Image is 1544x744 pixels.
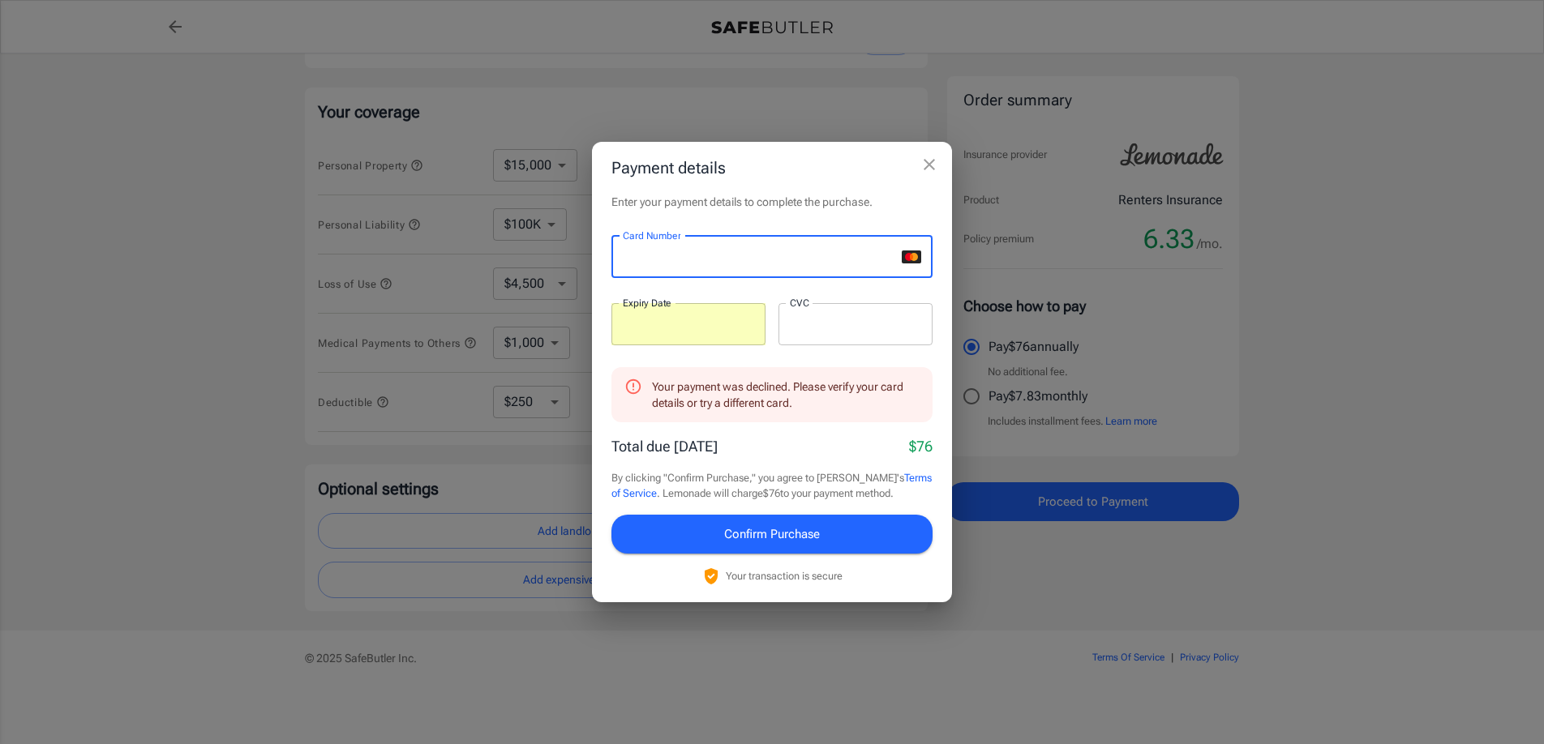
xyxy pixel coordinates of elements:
iframe: To enrich screen reader interactions, please activate Accessibility in Grammarly extension settings [623,316,754,331]
iframe: To enrich screen reader interactions, please activate Accessibility in Grammarly extension settings [623,249,895,264]
p: Your transaction is secure [726,568,843,584]
label: Expiry Date [623,296,671,310]
label: CVC [790,296,809,310]
label: Card Number [623,229,680,242]
p: Total due [DATE] [611,435,718,457]
h2: Payment details [592,142,952,194]
button: close [913,148,946,181]
p: $76 [909,435,933,457]
svg: mastercard [902,250,921,263]
span: Confirm Purchase [724,524,820,545]
iframe: To enrich screen reader interactions, please activate Accessibility in Grammarly extension settings [790,316,921,331]
div: Your payment was declined. Please verify your card details or try a different card. [652,372,920,417]
button: Confirm Purchase [611,515,933,554]
p: By clicking "Confirm Purchase," you agree to [PERSON_NAME]'s . Lemonade will charge $76 to your p... [611,470,933,502]
p: Enter your payment details to complete the purchase. [611,194,933,210]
